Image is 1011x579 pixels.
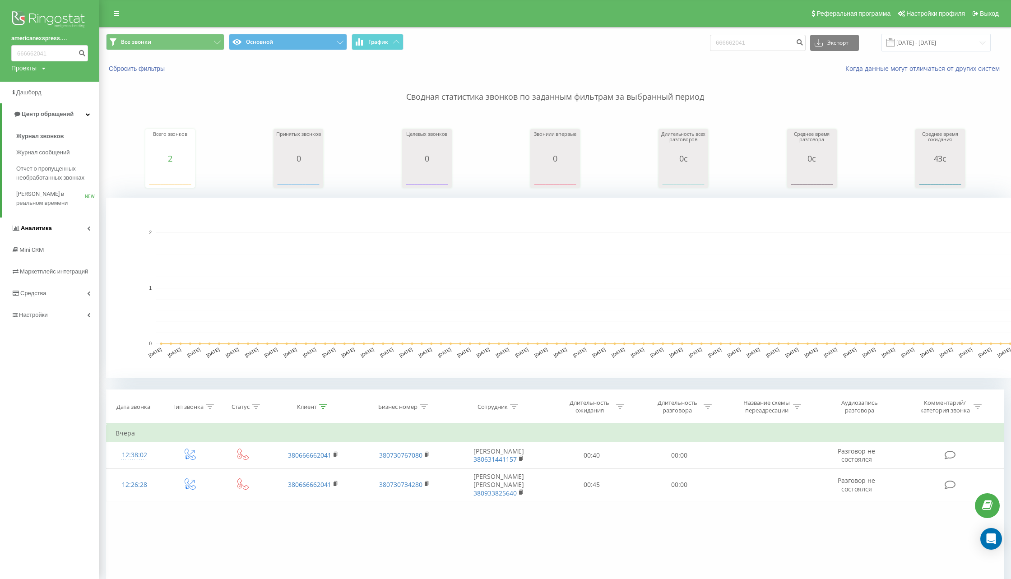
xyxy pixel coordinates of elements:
div: 0 [276,154,321,163]
p: Сводная статистика звонков по заданным фильтрам за выбранный период [106,73,1004,103]
text: [DATE] [321,347,336,358]
svg: A chart. [789,163,835,190]
td: [PERSON_NAME] [PERSON_NAME] [450,468,548,502]
div: Среднее время разговора [789,131,835,154]
span: Разговор не состоялся [838,447,875,463]
text: [DATE] [186,347,201,358]
text: [DATE] [842,347,857,358]
text: [DATE] [958,347,973,358]
a: 380730767080 [379,451,422,459]
div: A chart. [276,163,321,190]
text: [DATE] [823,347,838,358]
div: Open Intercom Messenger [980,528,1002,550]
a: Отчет о пропущенных необработанных звонках [16,161,99,186]
span: Средства [20,290,46,296]
a: Центр обращений [2,103,99,125]
span: Отчет о пропущенных необработанных звонках [16,164,95,182]
button: График [352,34,403,50]
text: [DATE] [784,347,799,358]
svg: A chart. [148,163,193,190]
text: [DATE] [283,347,297,358]
div: 0 [404,154,450,163]
span: Журнал звонков [16,132,64,141]
div: Проекты [11,64,37,73]
button: Экспорт [810,35,859,51]
text: [DATE] [148,347,162,358]
text: [DATE] [688,347,703,358]
span: Разговор не состоялся [838,476,875,493]
div: Бизнес номер [378,403,417,411]
img: Ringostat logo [11,9,88,32]
text: [DATE] [456,347,471,358]
text: [DATE] [746,347,761,358]
div: 12:26:28 [116,476,153,494]
td: [PERSON_NAME] [450,442,548,468]
text: [DATE] [495,347,510,358]
a: 380631441157 [473,455,517,463]
span: Все звонки [121,38,151,46]
text: [DATE] [244,347,259,358]
text: [DATE] [341,347,356,358]
a: americanexspress.... [11,34,88,43]
text: 1 [149,286,152,291]
text: [DATE] [167,347,182,358]
span: Mini CRM [19,246,44,253]
text: [DATE] [978,347,992,358]
text: 2 [149,230,152,235]
span: Настройки [19,311,48,318]
text: [DATE] [804,347,819,358]
div: Целевых звонков [404,131,450,154]
div: Длительность всех разговоров [661,131,706,154]
text: [DATE] [399,347,413,358]
div: Принятых звонков [276,131,321,154]
text: [DATE] [302,347,317,358]
span: Выход [980,10,999,17]
button: Сбросить фильтры [106,65,169,73]
svg: A chart. [918,163,963,190]
span: Аналитика [21,225,52,232]
a: 380666662041 [288,451,331,459]
div: Комментарий/категория звонка [918,399,971,414]
div: Сотрудник [478,403,508,411]
div: Длительность ожидания [566,399,614,414]
td: 00:00 [635,442,723,468]
text: [DATE] [919,347,934,358]
svg: A chart. [404,163,450,190]
svg: A chart. [533,163,578,190]
a: Журнал звонков [16,128,99,144]
div: Всего звонков [148,131,193,154]
text: [DATE] [900,347,915,358]
text: [DATE] [476,347,491,358]
div: Тип звонка [172,403,204,411]
input: Поиск по номеру [710,35,806,51]
text: [DATE] [881,347,896,358]
div: Аудиозапись разговора [830,399,889,414]
input: Поиск по номеру [11,45,88,61]
svg: A chart. [661,163,706,190]
text: [DATE] [514,347,529,358]
button: Основной [229,34,347,50]
span: Маркетплейс интеграций [20,268,88,275]
text: [DATE] [611,347,626,358]
text: [DATE] [707,347,722,358]
text: [DATE] [572,347,587,358]
td: 00:45 [548,468,635,502]
div: 12:38:02 [116,446,153,464]
text: [DATE] [862,347,877,358]
div: Дата звонка [116,403,150,411]
div: Среднее время ожидания [918,131,963,154]
text: 0 [149,341,152,346]
div: Длительность разговора [653,399,701,414]
a: 380730734280 [379,480,422,489]
span: Реферальная программа [816,10,890,17]
a: 380933825640 [473,489,517,497]
text: [DATE] [591,347,606,358]
a: [PERSON_NAME] в реальном времениNEW [16,186,99,211]
text: [DATE] [533,347,548,358]
td: 00:00 [635,468,723,502]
